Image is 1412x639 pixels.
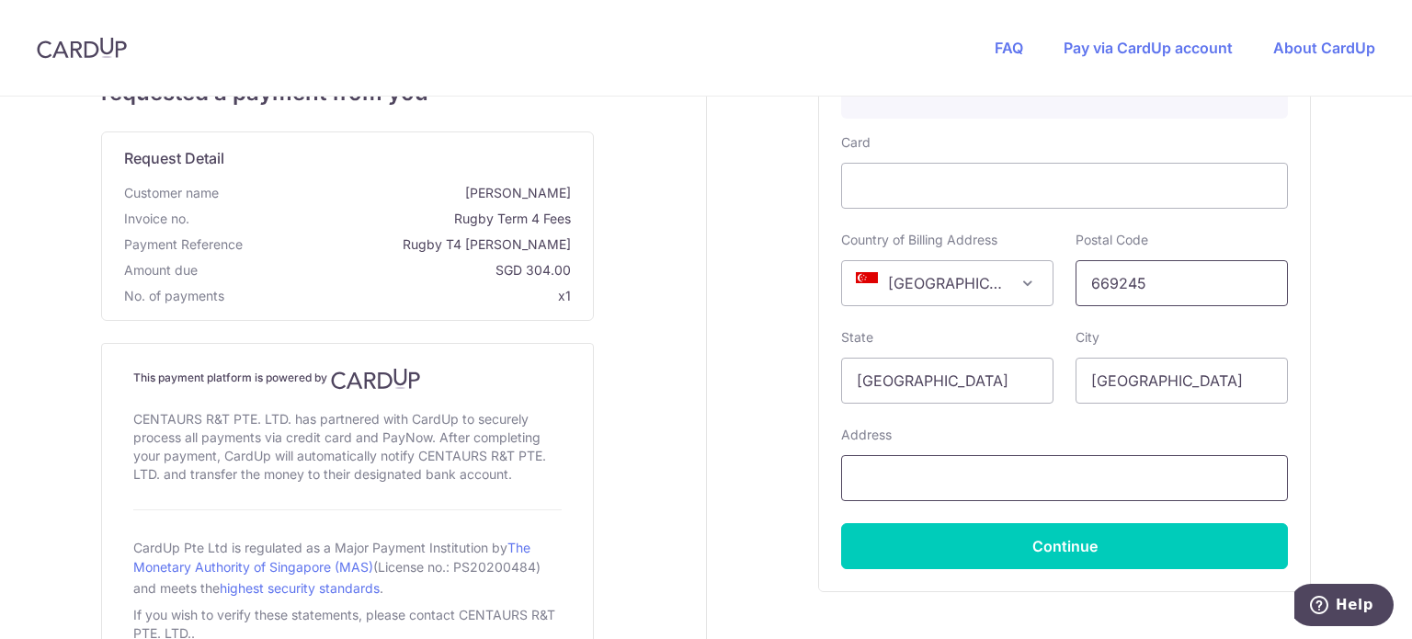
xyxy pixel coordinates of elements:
label: Card [841,133,871,152]
span: Rugby T4 [PERSON_NAME] [250,235,571,254]
img: CardUp [37,37,127,59]
label: State [841,328,873,347]
a: Pay via CardUp account [1064,39,1233,57]
span: No. of payments [124,287,224,305]
label: City [1076,328,1099,347]
label: Country of Billing Address [841,231,997,249]
span: Singapore [842,261,1053,305]
a: FAQ [995,39,1023,57]
span: x1 [558,288,571,303]
span: translation missing: en.payment_reference [124,236,243,252]
iframe: Secure card payment input frame [857,175,1272,197]
span: Invoice no. [124,210,189,228]
span: Amount due [124,261,198,280]
div: CENTAURS R&T PTE. LTD. has partnered with CardUp to securely process all payments via credit card... [133,406,562,487]
span: Customer name [124,184,219,202]
iframe: Opens a widget where you can find more information [1294,584,1394,630]
input: Example 123456 [1076,260,1288,306]
div: CardUp Pte Ltd is regulated as a Major Payment Institution by (License no.: PS20200484) and meets... [133,532,562,602]
span: [PERSON_NAME] [226,184,571,202]
span: translation missing: en.request_detail [124,149,224,167]
span: Rugby Term 4 Fees [197,210,571,228]
label: Address [841,426,892,444]
h4: This payment platform is powered by [133,368,562,390]
a: About CardUp [1273,39,1375,57]
label: Postal Code [1076,231,1148,249]
button: Continue [841,523,1288,569]
span: SGD 304.00 [205,261,571,280]
span: Singapore [841,260,1053,306]
img: CardUp [331,368,421,390]
a: The Monetary Authority of Singapore (MAS) [133,540,530,575]
a: highest security standards [220,580,380,596]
